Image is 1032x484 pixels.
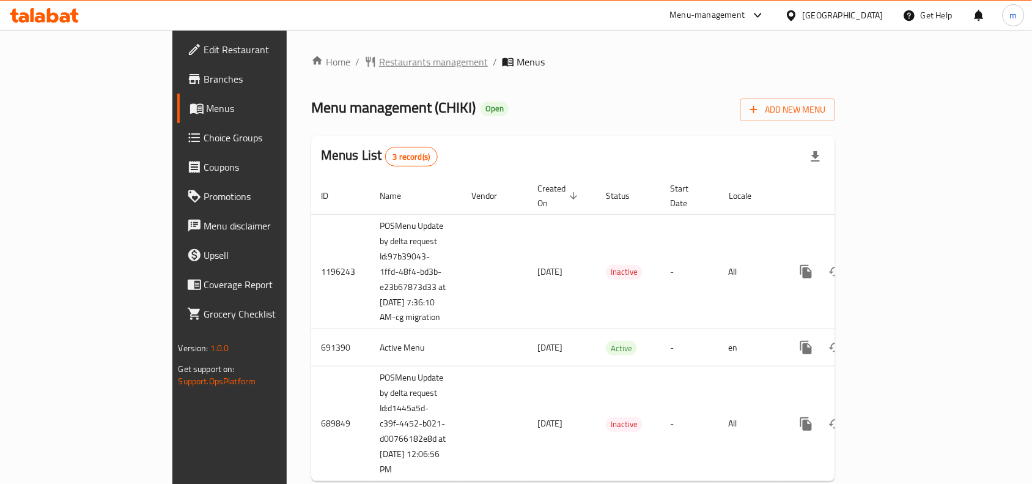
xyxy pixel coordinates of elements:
button: more [792,333,821,362]
button: more [792,257,821,286]
span: Active [606,341,637,356]
a: Upsell [177,240,345,270]
a: Choice Groups [177,123,345,152]
a: Grocery Checklist [177,299,345,329]
span: Open [481,103,509,114]
div: Inactive [606,417,643,432]
span: Menu disclaimer [204,218,335,233]
span: Inactive [606,265,643,279]
span: Menus [517,54,545,69]
div: Total records count [385,147,438,166]
span: Created On [537,181,581,210]
span: Locale [729,188,767,203]
td: All [719,214,782,329]
span: Menus [207,101,335,116]
span: Version: [179,340,208,356]
th: Actions [782,177,919,215]
a: Coverage Report [177,270,345,299]
a: Restaurants management [364,54,488,69]
div: Export file [801,142,830,171]
span: [DATE] [537,415,562,431]
td: POSMenu Update by delta request Id:97b39043-1ffd-48f4-bd3b-e23b67873d33 at [DATE] 7:36:10 AM-cg m... [370,214,462,329]
span: Menu management ( CHIKI ) [311,94,476,121]
span: m [1010,9,1017,22]
span: Edit Restaurant [204,42,335,57]
a: Edit Restaurant [177,35,345,64]
a: Promotions [177,182,345,211]
span: Upsell [204,248,335,262]
span: Choice Groups [204,130,335,145]
button: Add New Menu [740,99,835,121]
span: Branches [204,72,335,86]
div: Open [481,102,509,116]
span: Add New Menu [750,102,825,117]
span: 3 record(s) [386,151,438,163]
a: Menus [177,94,345,123]
a: Branches [177,64,345,94]
a: Coupons [177,152,345,182]
span: Status [606,188,646,203]
span: Start Date [670,181,704,210]
button: Change Status [821,333,850,362]
span: Promotions [204,189,335,204]
a: Menu disclaimer [177,211,345,240]
li: / [355,54,359,69]
span: ID [321,188,344,203]
button: Change Status [821,409,850,439]
nav: breadcrumb [311,54,835,69]
span: Grocery Checklist [204,307,335,321]
span: Coverage Report [204,277,335,292]
button: more [792,409,821,439]
td: POSMenu Update by delta request Id:d1445a5d-c39f-4452-b021-d00766182e8d at [DATE] 12:06:56 PM [370,367,462,482]
span: Restaurants management [379,54,488,69]
div: [GEOGRAPHIC_DATA] [803,9,883,22]
h2: Menus List [321,146,438,166]
table: enhanced table [311,177,919,482]
span: Get support on: [179,361,235,377]
div: Menu-management [670,8,745,23]
button: Change Status [821,257,850,286]
span: 1.0.0 [210,340,229,356]
td: - [660,367,719,482]
span: [DATE] [537,340,562,356]
a: Support.OpsPlatform [179,373,256,389]
span: [DATE] [537,264,562,280]
li: / [493,54,497,69]
td: Active Menu [370,329,462,367]
td: - [660,329,719,367]
td: en [719,329,782,367]
span: Coupons [204,160,335,174]
span: Vendor [471,188,513,203]
td: - [660,214,719,329]
span: Inactive [606,417,643,431]
span: Name [380,188,417,203]
td: All [719,367,782,482]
